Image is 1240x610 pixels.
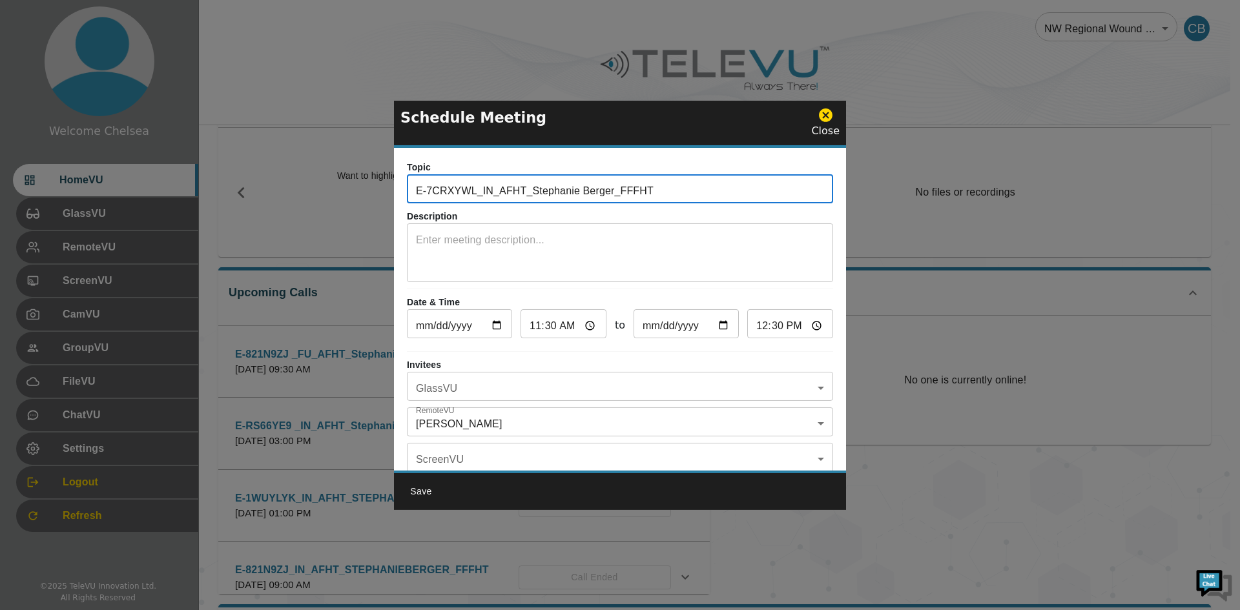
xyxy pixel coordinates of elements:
button: Save [400,480,442,503]
div: Minimize live chat window [212,6,243,37]
div: [PERSON_NAME] [407,411,833,436]
span: We're online! [75,163,178,293]
span: to [615,318,625,333]
p: Date & Time [407,296,833,309]
p: Description [407,210,833,223]
div: Chat with us now [67,68,217,85]
img: Chat Widget [1195,565,1234,604]
img: d_736959983_company_1615157101543_736959983 [22,60,54,92]
div: Close [811,107,840,139]
p: Schedule Meeting [400,107,546,128]
p: Invitees [407,358,833,372]
div: ​ [407,375,833,401]
p: Topic [407,161,833,174]
textarea: Type your message and hit 'Enter' [6,352,246,398]
div: ​ [407,446,833,472]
